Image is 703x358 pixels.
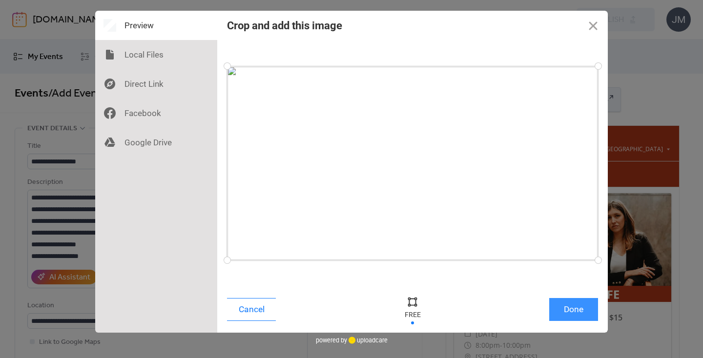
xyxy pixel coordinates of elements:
[95,11,217,40] div: Preview
[95,128,217,157] div: Google Drive
[549,298,598,321] button: Done
[227,20,342,32] div: Crop and add this image
[95,99,217,128] div: Facebook
[95,69,217,99] div: Direct Link
[347,337,388,344] a: uploadcare
[95,40,217,69] div: Local Files
[227,298,276,321] button: Cancel
[316,333,388,347] div: powered by
[579,11,608,40] button: Close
